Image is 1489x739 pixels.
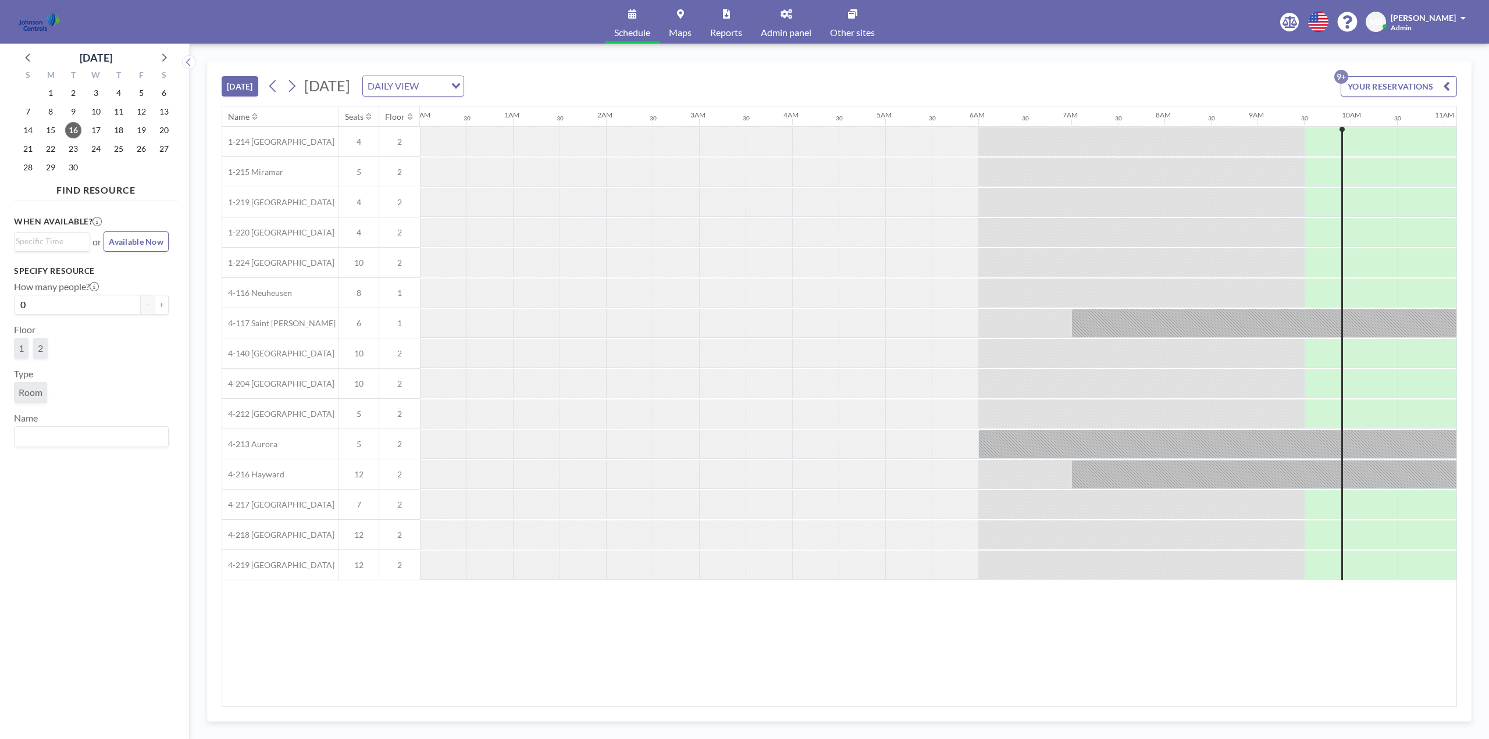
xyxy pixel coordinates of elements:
[222,469,284,480] span: 4-216 Hayward
[14,324,35,335] label: Floor
[222,258,334,268] span: 1-224 [GEOGRAPHIC_DATA]
[88,122,104,138] span: Wednesday, September 17, 2025
[379,258,420,268] span: 2
[339,197,379,208] span: 4
[339,137,379,147] span: 4
[222,379,334,389] span: 4-204 [GEOGRAPHIC_DATA]
[155,295,169,315] button: +
[1249,110,1264,119] div: 9AM
[156,122,172,138] span: Saturday, September 20, 2025
[16,235,83,248] input: Search for option
[14,368,33,380] label: Type
[379,288,420,298] span: 1
[14,412,38,424] label: Name
[222,409,334,419] span: 4-212 [GEOGRAPHIC_DATA]
[111,122,127,138] span: Thursday, September 18, 2025
[88,85,104,101] span: Wednesday, September 3, 2025
[339,469,379,480] span: 12
[1022,115,1029,122] div: 30
[65,85,81,101] span: Tuesday, September 2, 2025
[104,231,169,252] button: Available Now
[783,110,799,119] div: 4AM
[88,141,104,157] span: Wednesday, September 24, 2025
[836,115,843,122] div: 30
[88,103,104,120] span: Wednesday, September 10, 2025
[92,236,101,248] span: or
[156,85,172,101] span: Saturday, September 6, 2025
[42,103,59,120] span: Monday, September 8, 2025
[15,427,168,447] div: Search for option
[65,103,81,120] span: Tuesday, September 9, 2025
[557,115,564,122] div: 30
[1391,23,1412,32] span: Admin
[365,78,421,94] span: DAILY VIEW
[339,227,379,238] span: 4
[222,348,334,359] span: 4-140 [GEOGRAPHIC_DATA]
[222,197,334,208] span: 1-219 [GEOGRAPHIC_DATA]
[42,122,59,138] span: Monday, September 15, 2025
[669,28,692,37] span: Maps
[85,69,108,84] div: W
[304,77,350,94] span: [DATE]
[65,159,81,176] span: Tuesday, September 30, 2025
[133,85,149,101] span: Friday, September 5, 2025
[156,103,172,120] span: Saturday, September 13, 2025
[20,141,36,157] span: Sunday, September 21, 2025
[339,258,379,268] span: 10
[109,237,163,247] span: Available Now
[929,115,936,122] div: 30
[345,112,364,122] div: Seats
[38,342,43,354] span: 2
[379,197,420,208] span: 2
[422,78,444,94] input: Search for option
[133,141,149,157] span: Friday, September 26, 2025
[152,69,175,84] div: S
[1156,110,1171,119] div: 8AM
[222,137,334,147] span: 1-214 [GEOGRAPHIC_DATA]
[14,180,178,196] h4: FIND RESOURCE
[339,439,379,449] span: 5
[1370,17,1383,27] span: MB
[379,318,420,329] span: 1
[1063,110,1078,119] div: 7AM
[363,76,464,96] div: Search for option
[597,110,612,119] div: 2AM
[15,233,90,250] div: Search for option
[19,387,42,398] span: Room
[339,560,379,570] span: 12
[710,28,742,37] span: Reports
[379,348,420,359] span: 2
[17,69,40,84] div: S
[464,115,471,122] div: 30
[42,159,59,176] span: Monday, September 29, 2025
[339,348,379,359] span: 10
[379,227,420,238] span: 2
[80,49,112,66] div: [DATE]
[20,159,36,176] span: Sunday, September 28, 2025
[1341,76,1457,97] button: YOUR RESERVATIONS9+
[339,530,379,540] span: 12
[156,141,172,157] span: Saturday, September 27, 2025
[62,69,85,84] div: T
[379,167,420,177] span: 2
[130,69,152,84] div: F
[379,530,420,540] span: 2
[1394,115,1401,122] div: 30
[133,103,149,120] span: Friday, September 12, 2025
[339,409,379,419] span: 5
[614,28,650,37] span: Schedule
[1391,13,1456,23] span: [PERSON_NAME]
[16,429,162,444] input: Search for option
[42,85,59,101] span: Monday, September 1, 2025
[111,141,127,157] span: Thursday, September 25, 2025
[379,409,420,419] span: 2
[1208,115,1215,122] div: 30
[40,69,62,84] div: M
[107,69,130,84] div: T
[970,110,985,119] div: 6AM
[743,115,750,122] div: 30
[222,318,336,329] span: 4-117 Saint [PERSON_NAME]
[1115,115,1122,122] div: 30
[14,266,169,276] h3: Specify resource
[222,227,334,238] span: 1-220 [GEOGRAPHIC_DATA]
